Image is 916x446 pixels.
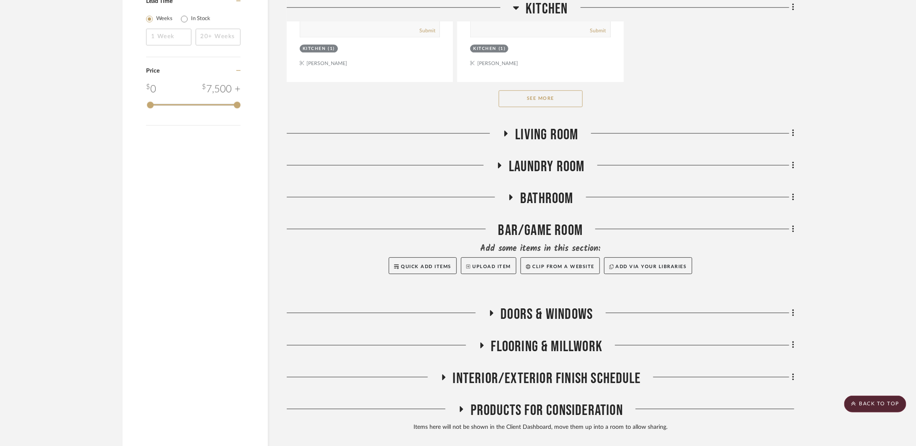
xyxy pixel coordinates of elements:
[520,190,573,208] span: Bathroom
[328,46,335,52] div: (1)
[419,27,435,34] button: Submit
[844,396,906,412] scroll-to-top-button: BACK TO TOP
[501,305,593,323] span: DOORS & WINDOWS
[287,243,794,255] div: Add some items in this section:
[156,15,173,23] label: Weeks
[491,338,603,356] span: FLOORING & MILLWORK
[146,29,191,45] input: 1 Week
[590,27,606,34] button: Submit
[604,257,692,274] button: Add via your libraries
[499,90,583,107] button: See More
[473,46,497,52] div: Kitchen
[461,257,516,274] button: Upload Item
[401,264,451,269] span: Quick Add Items
[191,15,210,23] label: In Stock
[499,46,506,52] div: (1)
[389,257,457,274] button: Quick Add Items
[287,423,794,432] div: Items here will not be shown in the Client Dashboard, move them up into a room to allow sharing.
[202,82,241,97] div: 7,500 +
[453,370,641,388] span: INTERIOR/EXTERIOR FINISH SCHEDULE
[521,257,600,274] button: Clip from a website
[146,82,156,97] div: 0
[196,29,241,45] input: 20+ Weeks
[471,402,623,420] span: Products For Consideration
[515,126,578,144] span: Living Room
[509,158,584,176] span: Laundry Room
[303,46,326,52] div: Kitchen
[146,68,160,74] span: Price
